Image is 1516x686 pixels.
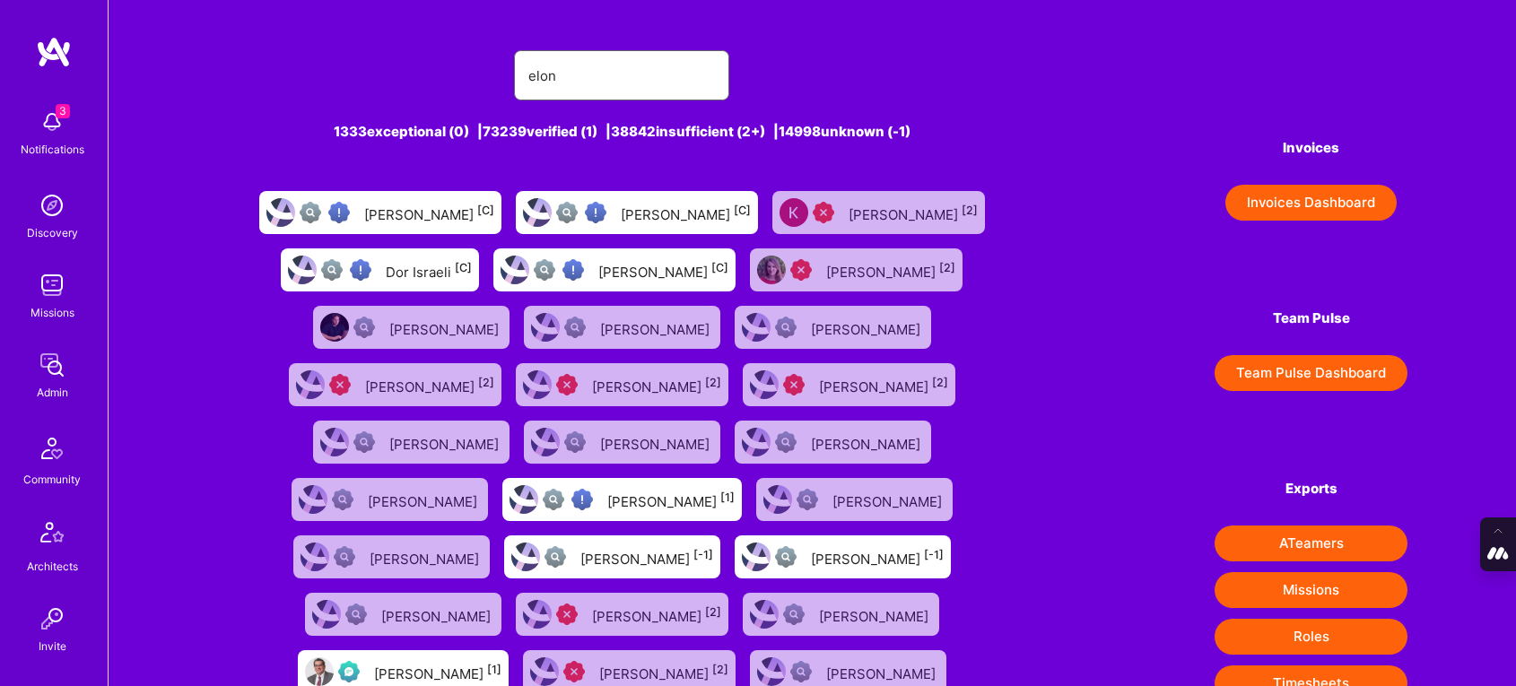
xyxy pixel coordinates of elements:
div: Discovery [27,223,78,242]
sup: [2] [478,376,494,389]
div: [PERSON_NAME] [832,488,945,511]
img: User Avatar [296,370,325,399]
img: Unqualified [556,604,578,625]
input: Search for an A-Teamer [528,53,715,99]
sup: [2] [705,605,721,619]
h4: Team Pulse [1215,310,1407,326]
img: User Avatar [742,313,771,342]
div: [PERSON_NAME] [849,201,978,224]
img: User Avatar [266,198,295,227]
a: User AvatarNot Scrubbed[PERSON_NAME] [298,586,509,643]
sup: [C] [477,204,494,217]
div: [PERSON_NAME] [826,660,939,683]
img: User Avatar [299,485,327,514]
button: ATeamers [1215,525,1407,561]
img: High Potential User [571,489,593,510]
button: Team Pulse Dashboard [1215,355,1407,391]
img: Not Scrubbed [775,431,797,453]
a: User AvatarUnqualified[PERSON_NAME][2] [736,356,963,413]
img: Not Scrubbed [564,317,586,338]
img: User Avatar [742,428,771,456]
a: User AvatarNot fully vettedHigh Potential UserDor Israeli[C] [274,241,486,299]
div: [PERSON_NAME] [598,258,728,282]
div: [PERSON_NAME] [592,603,721,626]
div: Admin [37,383,68,402]
img: discovery [34,187,70,223]
sup: [-1] [924,548,944,561]
a: User AvatarNot fully vetted[PERSON_NAME][-1] [728,528,958,586]
img: High Potential User [562,259,584,281]
img: Invite [34,601,70,637]
sup: [1] [720,491,735,504]
img: teamwork [34,267,70,303]
h4: Invoices [1215,140,1407,156]
img: Not Scrubbed [783,604,805,625]
div: [PERSON_NAME] [600,430,713,454]
img: Unqualified [556,374,578,395]
img: User Avatar [750,600,779,629]
img: Not Scrubbed [775,317,797,338]
sup: [2] [939,261,955,274]
img: Not Scrubbed [334,546,355,568]
button: Roles [1215,619,1407,655]
div: [PERSON_NAME] [381,603,494,626]
a: User AvatarNot Scrubbed[PERSON_NAME] [728,413,938,471]
a: User AvatarNot Scrubbed[PERSON_NAME] [284,471,495,528]
img: Evaluation Call Pending [338,661,360,682]
div: [PERSON_NAME] [600,316,713,339]
sup: [C] [455,261,472,274]
a: User AvatarUnqualified[PERSON_NAME][2] [509,356,736,413]
img: User Avatar [312,600,341,629]
img: User Avatar [511,543,540,571]
a: User AvatarNot fully vettedHigh Potential User[PERSON_NAME][1] [495,471,749,528]
img: User Avatar [763,485,792,514]
div: Community [23,470,81,489]
div: [PERSON_NAME] [811,316,924,339]
h4: Exports [1215,481,1407,497]
sup: [1] [487,663,501,676]
img: Not Scrubbed [353,317,375,338]
div: [PERSON_NAME] [364,201,494,224]
div: [PERSON_NAME] [826,258,955,282]
img: User Avatar [531,428,560,456]
div: [PERSON_NAME] [621,201,751,224]
img: Not fully vetted [543,489,564,510]
img: bell [34,104,70,140]
div: Notifications [21,140,84,159]
div: 1333 exceptional (0) | 73239 verified (1) | 38842 insufficient (2+) | 14998 unknown (-1) [217,122,1027,141]
a: User AvatarUnqualified[PERSON_NAME][2] [509,586,736,643]
img: Unqualified [813,202,834,223]
div: [PERSON_NAME] [368,488,481,511]
img: Not fully vetted [321,259,343,281]
a: User AvatarNot fully vettedHigh Potential User[PERSON_NAME][C] [486,241,743,299]
a: User AvatarUnqualified[PERSON_NAME][2] [282,356,509,413]
div: Invite [39,637,66,656]
div: [PERSON_NAME] [819,373,948,396]
div: Architects [27,557,78,576]
img: User Avatar [288,256,317,284]
img: User Avatar [530,657,559,686]
img: Not Scrubbed [790,661,812,682]
img: Not fully vetted [534,259,555,281]
sup: [2] [962,204,978,217]
div: [PERSON_NAME] [811,545,944,569]
img: User Avatar [305,657,334,686]
img: User Avatar [780,198,808,227]
div: [PERSON_NAME] [580,545,713,569]
img: Not Scrubbed [564,431,586,453]
div: [PERSON_NAME] [370,545,483,569]
sup: [2] [932,376,948,389]
div: [PERSON_NAME] [607,488,735,511]
div: [PERSON_NAME] [389,316,502,339]
img: Not Scrubbed [353,431,375,453]
img: User Avatar [742,543,771,571]
img: User Avatar [531,313,560,342]
img: User Avatar [510,485,538,514]
a: User AvatarNot fully vetted[PERSON_NAME][-1] [497,528,728,586]
a: User AvatarNot Scrubbed[PERSON_NAME] [749,471,960,528]
a: User AvatarNot fully vettedHigh Potential User[PERSON_NAME][C] [509,184,765,241]
img: Not fully vetted [545,546,566,568]
img: logo [36,36,72,68]
button: Invoices Dashboard [1225,185,1397,221]
span: 3 [56,104,70,118]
